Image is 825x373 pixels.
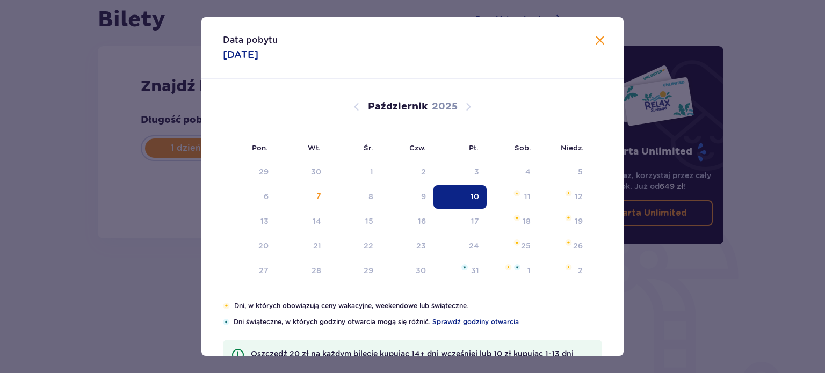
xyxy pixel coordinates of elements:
[381,259,434,283] td: czwartek, 30 października 2025
[381,235,434,258] td: czwartek, 23 października 2025
[487,235,539,258] td: sobota, 25 października 2025
[381,160,434,184] td: Data niedostępna. czwartek, 2 października 2025
[513,215,520,221] img: Pomarańczowa gwiazdka
[223,319,229,325] img: Niebieska gwiazdka
[368,100,428,113] p: Październik
[523,216,531,226] div: 18
[433,235,487,258] td: piątek, 24 października 2025
[515,143,531,152] small: Sob.
[487,160,539,184] td: Data niedostępna. sobota, 4 października 2025
[260,216,269,226] div: 13
[365,216,373,226] div: 15
[421,191,426,202] div: 9
[561,143,584,152] small: Niedz.
[252,143,268,152] small: Pon.
[525,166,531,177] div: 4
[527,265,531,276] div: 1
[329,210,381,233] td: środa, 15 października 2025
[538,185,590,209] td: niedziela, 12 października 2025
[223,259,276,283] td: poniedziałek, 27 października 2025
[223,210,276,233] td: poniedziałek, 13 października 2025
[223,235,276,258] td: poniedziałek, 20 października 2025
[514,264,520,270] img: Niebieska gwiazdka
[381,210,434,233] td: czwartek, 16 października 2025
[513,190,520,196] img: Pomarańczowa gwiazdka
[370,166,373,177] div: 1
[469,240,479,251] div: 24
[329,235,381,258] td: środa, 22 października 2025
[573,240,583,251] div: 26
[416,265,426,276] div: 30
[462,100,475,113] button: Następny miesiąc
[538,235,590,258] td: niedziela, 26 października 2025
[264,191,269,202] div: 6
[513,239,520,246] img: Pomarańczowa gwiazdka
[469,143,479,152] small: Pt.
[487,210,539,233] td: sobota, 18 października 2025
[223,34,278,46] p: Data pobytu
[505,264,512,270] img: Pomarańczowa gwiazdka
[578,265,583,276] div: 2
[223,160,276,184] td: Data niedostępna. poniedziałek, 29 września 2025
[258,240,269,251] div: 20
[487,259,539,283] td: sobota, 1 listopada 2025
[251,348,594,370] p: Oszczędź 20 zł na każdym bilecie kupując 14+ dni wcześniej lub 10 zł kupując 1-13 dni wcześniej!
[538,160,590,184] td: Data niedostępna. niedziela, 5 października 2025
[433,160,487,184] td: Data niedostępna. piątek, 3 października 2025
[471,191,479,202] div: 10
[259,166,269,177] div: 29
[409,143,426,152] small: Czw.
[433,185,487,209] td: Data zaznaczona. piątek, 10 października 2025
[223,303,230,309] img: Pomarańczowa gwiazdka
[565,264,572,270] img: Pomarańczowa gwiazdka
[364,143,373,152] small: Śr.
[368,191,373,202] div: 8
[276,259,329,283] td: wtorek, 28 października 2025
[259,265,269,276] div: 27
[316,191,321,202] div: 7
[421,166,426,177] div: 2
[433,210,487,233] td: piątek, 17 października 2025
[418,216,426,226] div: 16
[487,185,539,209] td: sobota, 11 października 2025
[350,100,363,113] button: Poprzedni miesiąc
[474,166,479,177] div: 3
[416,240,426,251] div: 23
[276,235,329,258] td: wtorek, 21 października 2025
[565,215,572,221] img: Pomarańczowa gwiazdka
[329,185,381,209] td: środa, 8 października 2025
[575,191,583,202] div: 12
[565,239,572,246] img: Pomarańczowa gwiazdka
[538,259,590,283] td: niedziela, 2 listopada 2025
[364,240,373,251] div: 22
[521,240,531,251] div: 25
[432,317,519,327] a: Sprawdź godziny otwarcia
[234,317,602,327] p: Dni świąteczne, w których godziny otwarcia mogą się różnić.
[538,210,590,233] td: niedziela, 19 października 2025
[276,210,329,233] td: wtorek, 14 października 2025
[461,264,468,270] img: Niebieska gwiazdka
[313,240,321,251] div: 21
[471,265,479,276] div: 31
[575,216,583,226] div: 19
[433,259,487,283] td: piątek, 31 października 2025
[594,34,606,48] button: Zamknij
[381,185,434,209] td: czwartek, 9 października 2025
[312,265,321,276] div: 28
[432,100,458,113] p: 2025
[311,166,321,177] div: 30
[329,259,381,283] td: środa, 29 października 2025
[524,191,531,202] div: 11
[276,160,329,184] td: Data niedostępna. wtorek, 30 września 2025
[329,160,381,184] td: Data niedostępna. środa, 1 października 2025
[223,48,258,61] p: [DATE]
[364,265,373,276] div: 29
[234,301,602,311] p: Dni, w których obowiązują ceny wakacyjne, weekendowe lub świąteczne.
[565,190,572,196] img: Pomarańczowa gwiazdka
[308,143,321,152] small: Wt.
[223,185,276,209] td: Data niedostępna. poniedziałek, 6 października 2025
[471,216,479,226] div: 17
[313,216,321,226] div: 14
[276,185,329,209] td: wtorek, 7 października 2025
